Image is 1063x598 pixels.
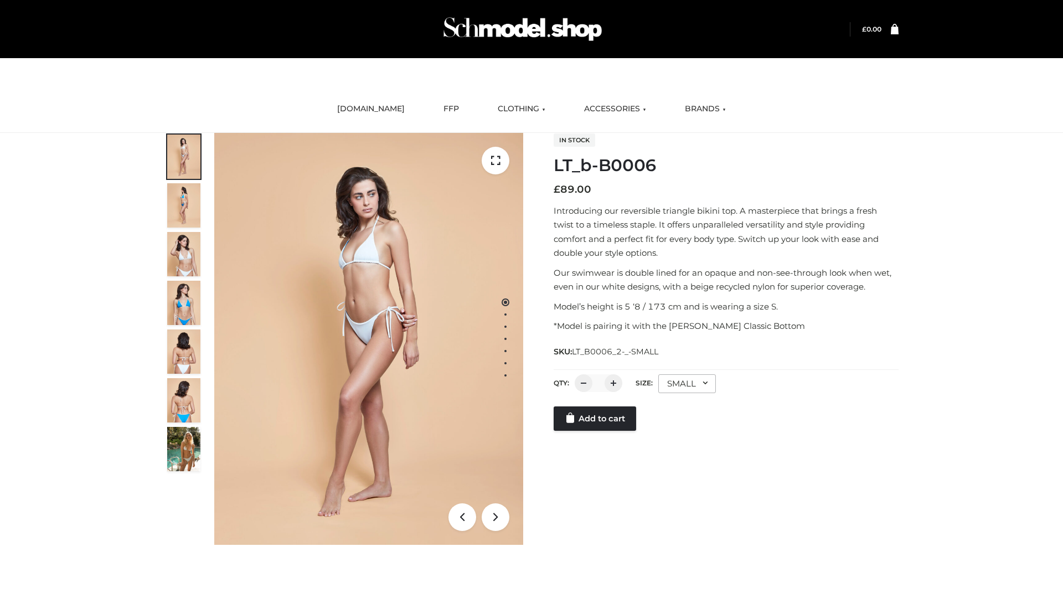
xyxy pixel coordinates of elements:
p: *Model is pairing it with the [PERSON_NAME] Classic Bottom [554,319,899,333]
bdi: 89.00 [554,183,591,195]
img: ArielClassicBikiniTop_CloudNine_AzureSky_OW114ECO_1 [214,133,523,545]
a: FFP [435,97,467,121]
label: Size: [636,379,653,387]
h1: LT_b-B0006 [554,156,899,176]
span: LT_B0006_2-_-SMALL [572,347,658,357]
span: SKU: [554,345,659,358]
a: BRANDS [677,97,734,121]
span: £ [554,183,560,195]
a: Add to cart [554,406,636,431]
img: ArielClassicBikiniTop_CloudNine_AzureSky_OW114ECO_3-scaled.jpg [167,232,200,276]
a: [DOMAIN_NAME] [329,97,413,121]
p: Model’s height is 5 ‘8 / 173 cm and is wearing a size S. [554,300,899,314]
a: CLOTHING [489,97,554,121]
span: In stock [554,133,595,147]
div: SMALL [658,374,716,393]
img: ArielClassicBikiniTop_CloudNine_AzureSky_OW114ECO_1-scaled.jpg [167,135,200,179]
a: ACCESSORIES [576,97,654,121]
label: QTY: [554,379,569,387]
p: Introducing our reversible triangle bikini top. A masterpiece that brings a fresh twist to a time... [554,204,899,260]
p: Our swimwear is double lined for an opaque and non-see-through look when wet, even in our white d... [554,266,899,294]
img: ArielClassicBikiniTop_CloudNine_AzureSky_OW114ECO_7-scaled.jpg [167,329,200,374]
a: £0.00 [862,25,881,33]
img: ArielClassicBikiniTop_CloudNine_AzureSky_OW114ECO_2-scaled.jpg [167,183,200,228]
img: ArielClassicBikiniTop_CloudNine_AzureSky_OW114ECO_8-scaled.jpg [167,378,200,422]
span: £ [862,25,866,33]
img: Arieltop_CloudNine_AzureSky2.jpg [167,427,200,471]
img: ArielClassicBikiniTop_CloudNine_AzureSky_OW114ECO_4-scaled.jpg [167,281,200,325]
img: Schmodel Admin 964 [440,7,606,51]
bdi: 0.00 [862,25,881,33]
